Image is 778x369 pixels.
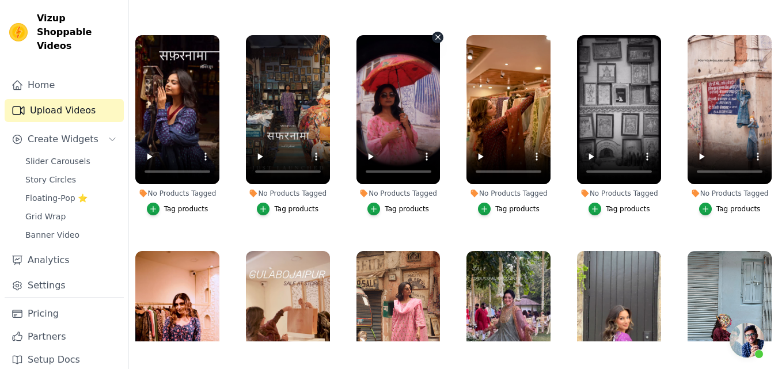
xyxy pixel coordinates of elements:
[367,203,429,215] button: Tag products
[25,229,79,241] span: Banner Video
[478,203,540,215] button: Tag products
[18,208,124,225] a: Grid Wrap
[147,203,208,215] button: Tag products
[135,189,219,198] div: No Products Tagged
[37,12,119,53] span: Vizup Shoppable Videos
[589,203,650,215] button: Tag products
[5,325,124,348] a: Partners
[432,32,443,43] button: Video Delete
[246,189,330,198] div: No Products Tagged
[466,189,551,198] div: No Products Tagged
[699,203,761,215] button: Tag products
[606,204,650,214] div: Tag products
[18,153,124,169] a: Slider Carousels
[5,99,124,122] a: Upload Videos
[356,189,441,198] div: No Products Tagged
[164,204,208,214] div: Tag products
[5,249,124,272] a: Analytics
[5,274,124,297] a: Settings
[25,192,88,204] span: Floating-Pop ⭐
[5,128,124,151] button: Create Widgets
[25,211,66,222] span: Grid Wrap
[257,203,318,215] button: Tag products
[25,155,90,167] span: Slider Carousels
[716,204,761,214] div: Tag products
[495,204,540,214] div: Tag products
[274,204,318,214] div: Tag products
[28,132,98,146] span: Create Widgets
[385,204,429,214] div: Tag products
[9,23,28,41] img: Vizup
[25,174,76,185] span: Story Circles
[18,190,124,206] a: Floating-Pop ⭐
[577,189,661,198] div: No Products Tagged
[5,74,124,97] a: Home
[18,227,124,243] a: Banner Video
[688,189,772,198] div: No Products Tagged
[18,172,124,188] a: Story Circles
[5,302,124,325] a: Pricing
[730,323,764,357] a: Open chat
